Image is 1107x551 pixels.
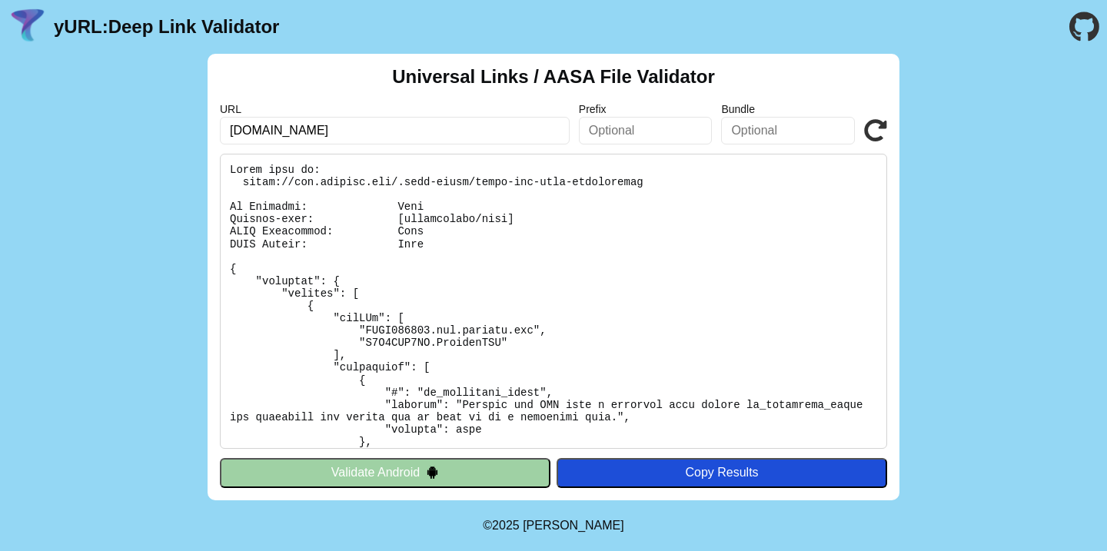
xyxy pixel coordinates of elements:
h2: Universal Links / AASA File Validator [392,66,715,88]
a: yURL:Deep Link Validator [54,16,279,38]
div: Copy Results [564,466,879,480]
input: Optional [579,117,713,144]
button: Copy Results [557,458,887,487]
img: yURL Logo [8,7,48,47]
input: Required [220,117,570,144]
label: Bundle [721,103,855,115]
button: Validate Android [220,458,550,487]
label: Prefix [579,103,713,115]
img: droidIcon.svg [426,466,439,479]
a: Michael Ibragimchayev's Personal Site [523,519,624,532]
input: Optional [721,117,855,144]
pre: Lorem ipsu do: sitam://con.adipisc.eli/.sedd-eiusm/tempo-inc-utla-etdoloremag Al Enimadmi: Veni Q... [220,154,887,449]
footer: © [483,500,623,551]
label: URL [220,103,570,115]
span: 2025 [492,519,520,532]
